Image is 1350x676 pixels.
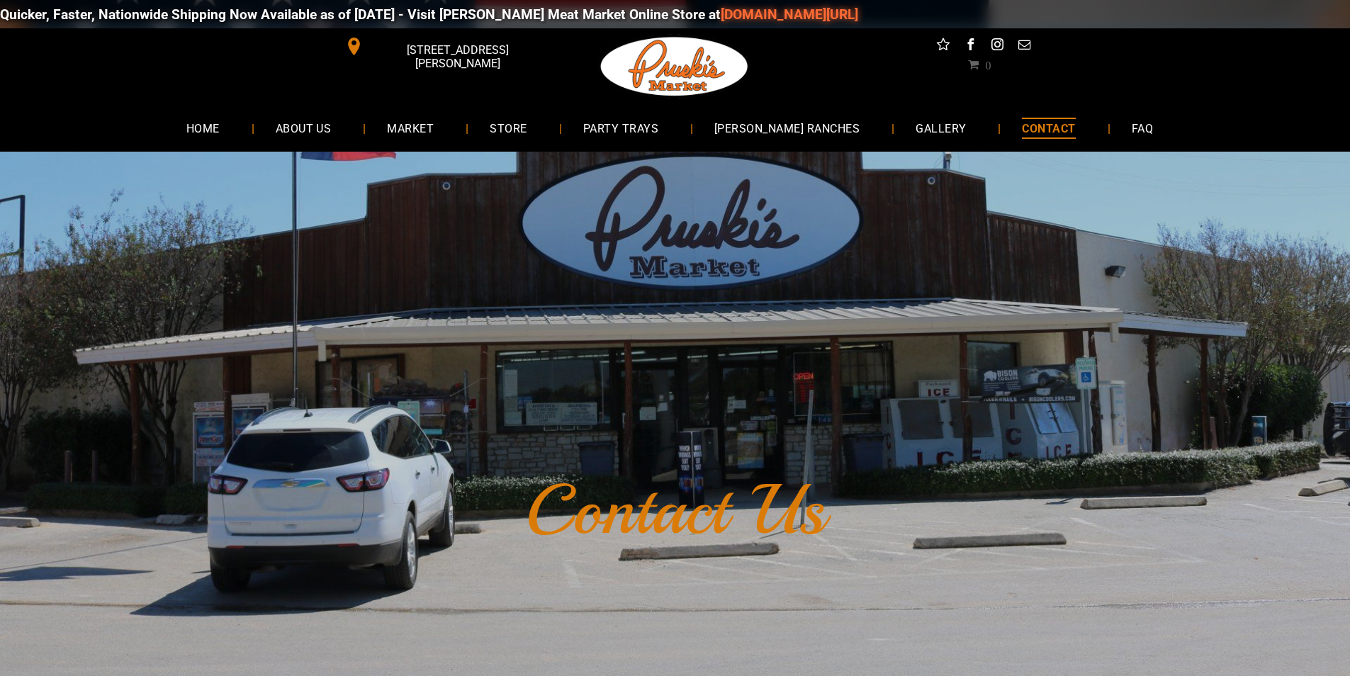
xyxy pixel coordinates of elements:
a: STORE [468,109,548,147]
a: [PERSON_NAME] RANCHES [693,109,881,147]
img: Pruski-s+Market+HQ+Logo2-259w.png [598,28,751,105]
a: HOME [165,109,241,147]
a: MARKET [366,109,455,147]
span: 0 [985,59,991,70]
a: Social network [934,35,952,57]
a: facebook [961,35,979,57]
span: [STREET_ADDRESS][PERSON_NAME] [366,36,549,77]
a: GALLERY [894,109,987,147]
a: [STREET_ADDRESS][PERSON_NAME] [335,35,552,57]
a: CONTACT [1001,109,1096,147]
a: instagram [988,35,1006,57]
a: FAQ [1110,109,1174,147]
a: ABOUT US [254,109,353,147]
font: Contact Us [525,466,825,554]
a: PARTY TRAYS [562,109,680,147]
a: email [1015,35,1033,57]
